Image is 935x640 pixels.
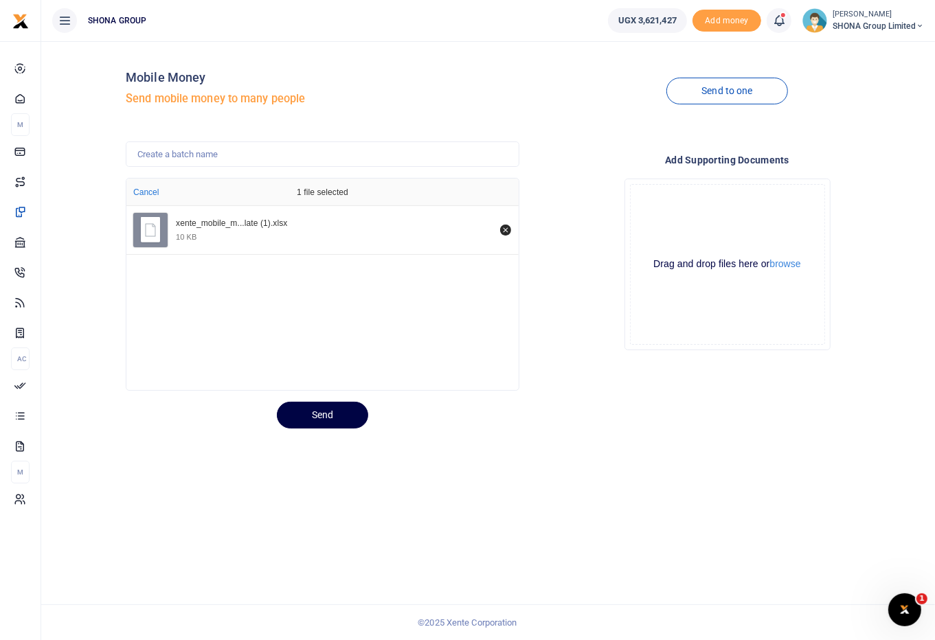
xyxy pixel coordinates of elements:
a: Send to one [666,78,787,104]
h4: Mobile Money [126,70,519,85]
img: profile-user [802,8,827,33]
li: Wallet ballance [602,8,692,33]
a: Add money [692,14,761,25]
li: M [11,113,30,136]
span: UGX 3,621,427 [618,14,677,27]
li: Ac [11,347,30,370]
div: 1 file selected [264,179,381,206]
iframe: Intercom live chat [888,593,921,626]
button: Send [277,402,368,428]
button: Remove file [498,222,513,238]
li: Toup your wallet [692,10,761,32]
span: SHONA Group Limited [833,20,924,32]
div: Drag and drop files here or [631,258,824,271]
button: Cancel [129,183,163,201]
span: Add money [692,10,761,32]
a: UGX 3,621,427 [608,8,687,33]
div: File Uploader [624,179,831,350]
li: M [11,461,30,483]
input: Create a batch name [126,141,519,168]
a: logo-small logo-large logo-large [12,15,29,25]
span: SHONA GROUP [82,14,152,27]
a: profile-user [PERSON_NAME] SHONA Group Limited [802,8,924,33]
h5: Send mobile money to many people [126,92,519,106]
h4: Add supporting Documents [530,152,924,168]
div: 10 KB [176,232,196,242]
small: [PERSON_NAME] [833,9,924,21]
img: logo-small [12,13,29,30]
div: File Uploader [126,178,519,391]
div: xente_mobile_money_template (1).xlsx [176,218,493,229]
button: browse [770,259,801,268]
span: 1 [916,593,927,604]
